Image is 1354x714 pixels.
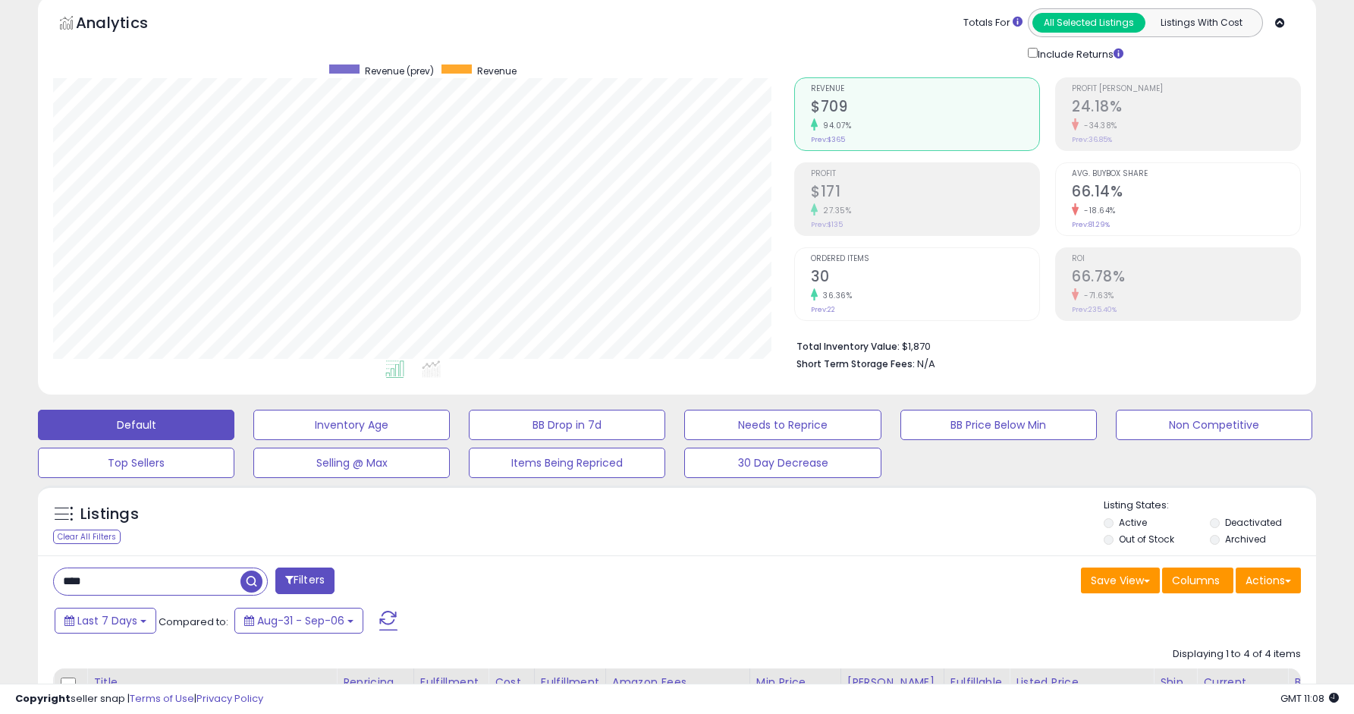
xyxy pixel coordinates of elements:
button: Last 7 Days [55,608,156,634]
small: 94.07% [818,120,851,131]
span: Revenue [811,85,1039,93]
small: Prev: 235.40% [1072,305,1117,314]
b: Total Inventory Value: [796,340,900,353]
label: Active [1119,516,1147,529]
span: Avg. Buybox Share [1072,170,1300,178]
h2: 66.78% [1072,268,1300,288]
p: Listing States: [1104,499,1316,513]
h2: 66.14% [1072,183,1300,203]
button: Needs to Reprice [684,410,881,440]
small: 27.35% [818,205,851,216]
small: Prev: $365 [811,135,845,144]
button: Selling @ Max [253,448,450,478]
a: Terms of Use [130,691,194,706]
span: Revenue (prev) [365,64,434,77]
small: -71.63% [1079,290,1114,301]
small: 36.36% [818,290,852,301]
small: -34.38% [1079,120,1117,131]
button: Listings With Cost [1145,13,1258,33]
h5: Analytics [76,12,177,37]
div: Displaying 1 to 4 of 4 items [1173,647,1301,662]
button: Aug-31 - Sep-06 [234,608,363,634]
span: Profit [PERSON_NAME] [1072,85,1300,93]
small: Prev: 81.29% [1072,220,1110,229]
button: BB Price Below Min [900,410,1097,440]
span: Aug-31 - Sep-06 [257,613,344,628]
button: Save View [1081,568,1160,593]
button: BB Drop in 7d [469,410,665,440]
label: Deactivated [1225,516,1282,529]
h2: 30 [811,268,1039,288]
div: seller snap | | [15,692,263,706]
h2: $171 [811,183,1039,203]
button: Items Being Repriced [469,448,665,478]
button: All Selected Listings [1032,13,1145,33]
h2: $709 [811,98,1039,118]
h2: 24.18% [1072,98,1300,118]
span: Ordered Items [811,255,1039,263]
span: Columns [1172,573,1220,588]
strong: Copyright [15,691,71,706]
div: Totals For [963,16,1023,30]
small: Prev: 22 [811,305,835,314]
button: Non Competitive [1116,410,1312,440]
label: Out of Stock [1119,533,1174,546]
small: -18.64% [1079,205,1116,216]
b: Short Term Storage Fees: [796,357,915,370]
div: Include Returns [1016,45,1142,62]
span: Profit [811,170,1039,178]
span: Revenue [477,64,517,77]
span: N/A [917,357,935,371]
button: Default [38,410,234,440]
span: Last 7 Days [77,613,137,628]
small: Prev: 36.85% [1072,135,1112,144]
li: $1,870 [796,336,1290,354]
h5: Listings [80,504,139,525]
span: 2025-09-14 11:08 GMT [1280,691,1339,706]
span: ROI [1072,255,1300,263]
span: Compared to: [159,615,228,629]
a: Privacy Policy [196,691,263,706]
button: Columns [1162,568,1233,593]
button: Top Sellers [38,448,234,478]
label: Archived [1225,533,1266,546]
div: Clear All Filters [53,530,121,544]
button: Filters [275,568,335,594]
small: Prev: $135 [811,220,843,229]
button: 30 Day Decrease [684,448,881,478]
button: Inventory Age [253,410,450,440]
button: Actions [1236,568,1301,593]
